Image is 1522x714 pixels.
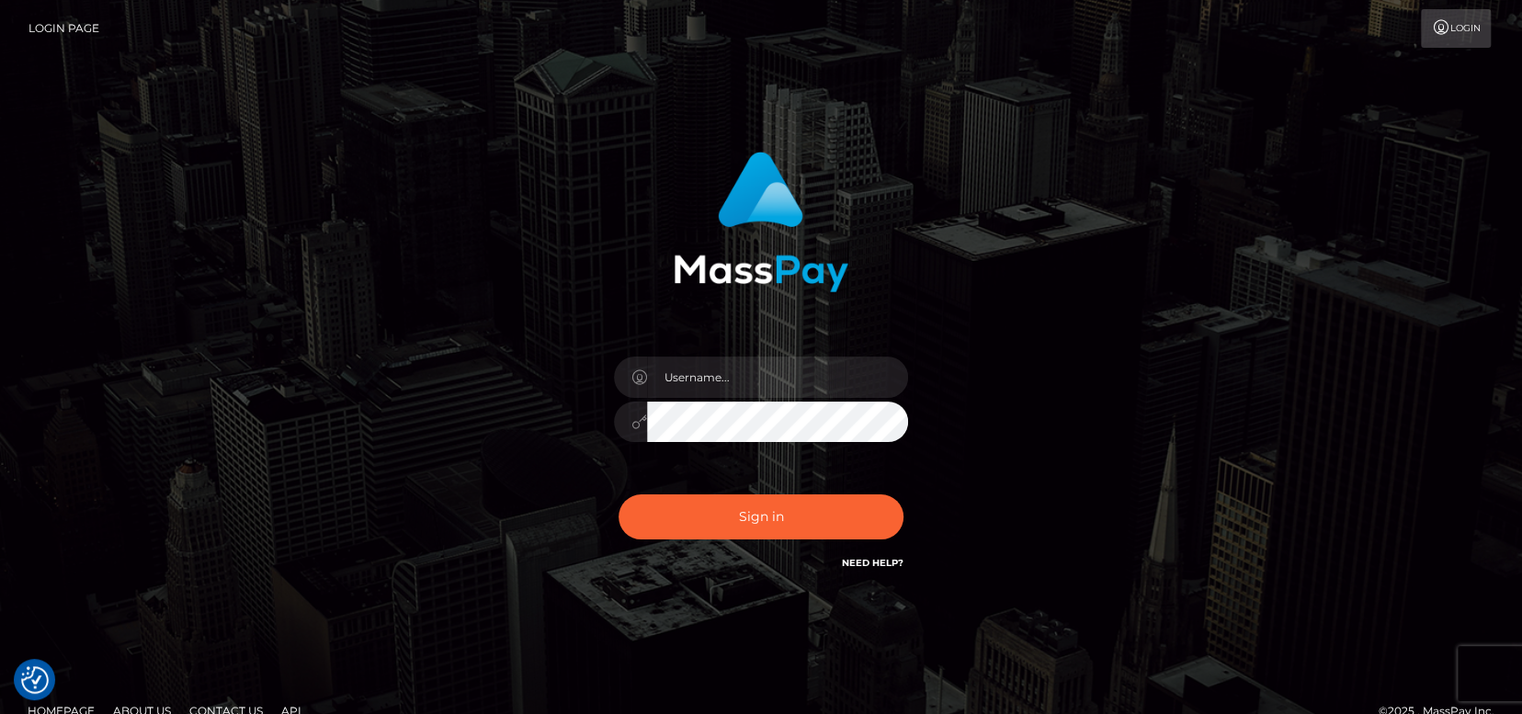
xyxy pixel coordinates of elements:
a: Need Help? [842,557,903,569]
button: Sign in [619,494,903,539]
button: Consent Preferences [21,666,49,694]
a: Login Page [28,9,99,48]
img: MassPay Login [674,152,848,292]
img: Revisit consent button [21,666,49,694]
a: Login [1421,9,1491,48]
input: Username... [647,357,908,398]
